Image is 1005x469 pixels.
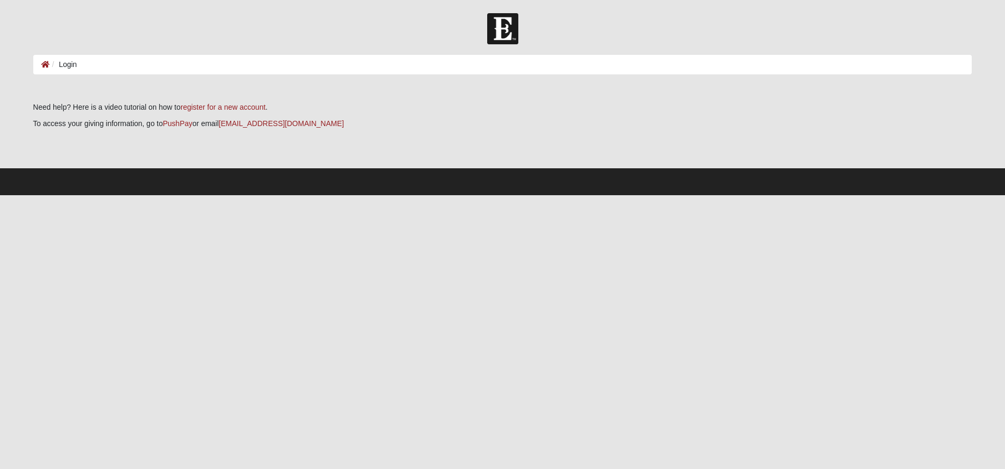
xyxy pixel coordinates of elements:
[33,102,972,113] p: Need help? Here is a video tutorial on how to .
[163,119,193,128] a: PushPay
[50,59,77,70] li: Login
[219,119,344,128] a: [EMAIL_ADDRESS][DOMAIN_NAME]
[181,103,266,111] a: register for a new account
[487,13,518,44] img: Church of Eleven22 Logo
[33,118,972,129] p: To access your giving information, go to or email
